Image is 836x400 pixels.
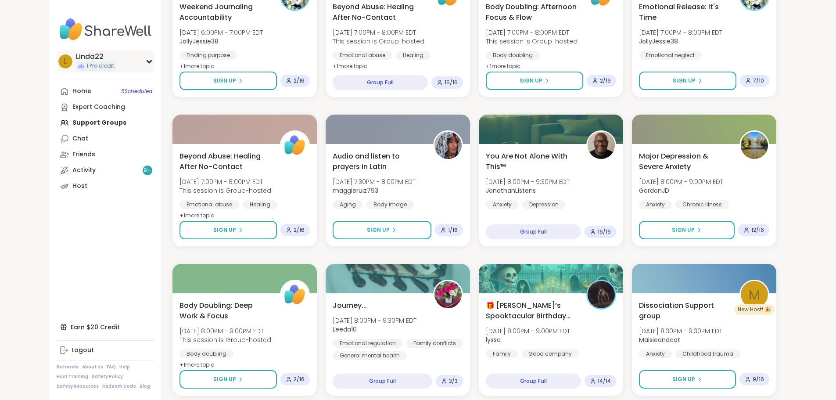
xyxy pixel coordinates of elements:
[486,72,583,90] button: Sign Up
[673,77,696,85] span: Sign Up
[294,77,305,84] span: 2 / 16
[57,364,79,370] a: Referrals
[57,342,154,358] a: Logout
[179,221,277,239] button: Sign Up
[333,51,392,60] div: Emotional abuse
[72,150,95,159] div: Friends
[213,375,236,383] span: Sign Up
[486,28,578,37] span: [DATE] 7:00PM - 8:00PM EDT
[57,162,154,178] a: Activity9+
[434,281,462,308] img: Leeda10
[179,300,270,321] span: Body Doubling: Deep Work & Focus
[333,351,407,360] div: General mental health
[64,56,67,67] span: L
[213,226,236,234] span: Sign Up
[406,339,463,348] div: Family conflicts
[179,370,277,389] button: Sign Up
[92,374,123,380] a: Safety Policy
[57,319,154,335] div: Earn $20 Credit
[672,375,695,383] span: Sign Up
[639,221,735,239] button: Sign Up
[448,227,458,234] span: 1 / 16
[520,77,542,85] span: Sign Up
[639,37,678,46] b: JollyJessie38
[333,186,378,195] b: maggieruiz793
[753,77,764,84] span: 7 / 10
[179,37,219,46] b: JollyJessie38
[639,370,736,389] button: Sign Up
[82,364,103,370] a: About Us
[749,285,760,305] span: M
[213,77,236,85] span: Sign Up
[639,327,722,335] span: [DATE] 8:30PM - 9:30PM EDT
[486,200,519,209] div: Anxiety
[486,350,518,358] div: Family
[72,346,94,355] div: Logout
[366,200,414,209] div: Body image
[144,167,151,174] span: 9 +
[333,325,357,334] b: Leeda10
[179,151,270,172] span: Beyond Abuse: Healing After No-Contact
[486,186,536,195] b: JonathanListens
[179,335,271,344] span: This session is Group-hosted
[639,200,672,209] div: Anxiety
[486,151,577,172] span: You Are Not Alone With This™
[675,350,740,358] div: Childhood trauma
[396,51,431,60] div: Healing
[281,132,309,159] img: ShareWell
[753,376,764,383] span: 9 / 16
[333,339,403,348] div: Emotional regulation
[179,200,239,209] div: Emotional abuse
[486,37,578,46] span: This session is Group-hosted
[639,151,730,172] span: Major Depression & Severe Anxiety
[333,151,423,172] span: Audio and listen to prayers in Latin
[588,281,615,308] img: lyssa
[639,72,736,90] button: Sign Up
[367,226,390,234] span: Sign Up
[598,378,611,385] span: 14 / 14
[751,227,764,234] span: 12 / 16
[639,177,723,186] span: [DATE] 8:00PM - 9:00PM EDT
[449,378,458,385] span: 3 / 3
[522,200,566,209] div: Depression
[57,131,154,147] a: Chat
[486,374,581,389] div: Group Full
[639,335,680,344] b: Maisieandcat
[179,350,233,358] div: Body doubling
[140,383,150,389] a: Blog
[72,103,125,112] div: Expert Coaching
[333,75,428,90] div: Group Full
[179,186,271,195] span: This session is Group-hosted
[72,166,96,175] div: Activity
[333,374,432,389] div: Group Full
[243,200,277,209] div: Healing
[639,28,722,37] span: [DATE] 7:00PM - 8:00PM EDT
[57,83,154,99] a: Home5Scheduled
[600,77,611,84] span: 2 / 16
[179,51,237,60] div: Finding purpose
[294,227,305,234] span: 2 / 16
[179,2,270,23] span: Weekend Journaling Accountability
[639,2,730,23] span: Emotional Release: It's Time
[486,177,570,186] span: [DATE] 8:00PM - 9:30PM EDT
[486,327,570,335] span: [DATE] 8:00PM - 9:00PM EDT
[333,37,424,46] span: This session is Group-hosted
[57,14,154,45] img: ShareWell Nav Logo
[179,28,263,37] span: [DATE] 6:00PM - 7:00PM EDT
[281,281,309,308] img: ShareWell
[57,178,154,194] a: Host
[333,221,431,239] button: Sign Up
[107,364,116,370] a: FAQ
[675,200,729,209] div: Chronic Illness
[333,177,416,186] span: [DATE] 7:30PM - 8:00PM EDT
[72,134,88,143] div: Chat
[294,376,305,383] span: 2 / 16
[179,177,271,186] span: [DATE] 7:00PM - 8:00PM EDT
[57,374,88,380] a: Host Training
[486,51,540,60] div: Body doubling
[639,186,669,195] b: GordonJD
[741,132,768,159] img: GordonJD
[333,2,423,23] span: Beyond Abuse: Healing After No-Contact
[333,300,367,311] span: Journey...
[486,2,577,23] span: Body Doubling: Afternoon Focus & Flow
